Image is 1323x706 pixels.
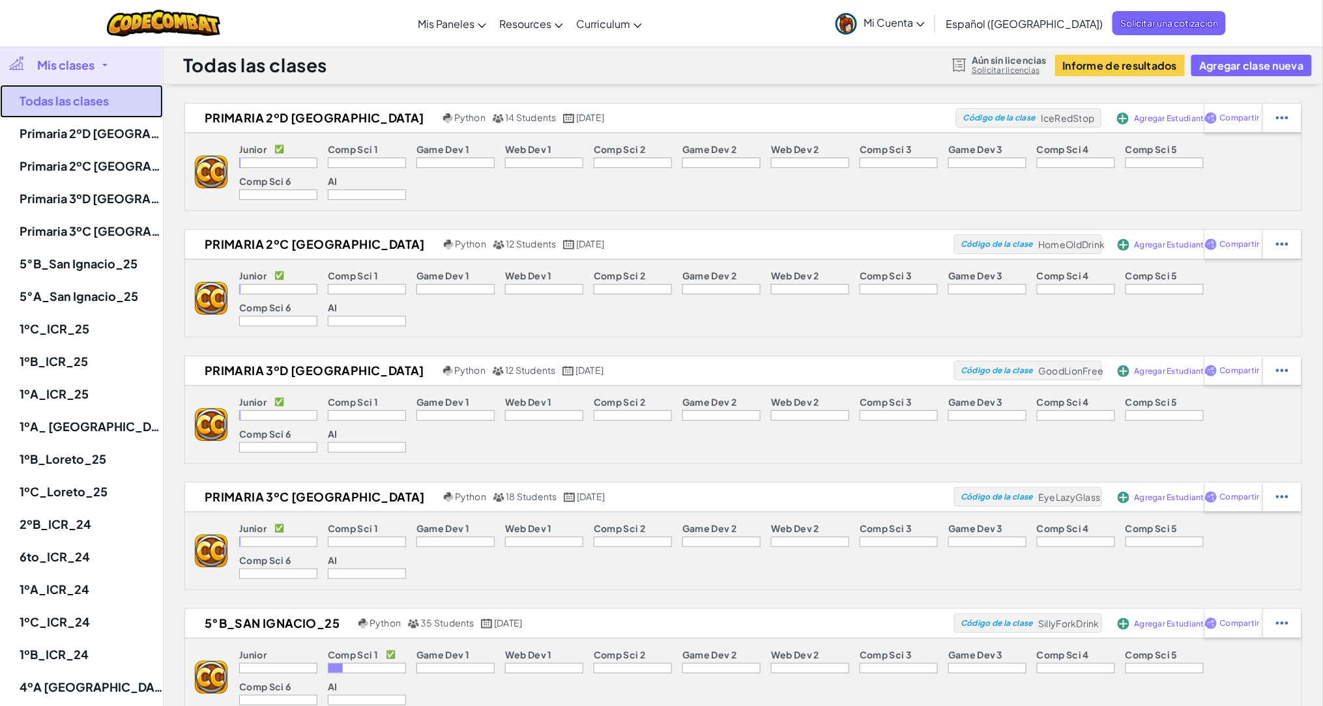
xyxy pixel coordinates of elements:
span: Agregar Estudiantes [1135,367,1214,375]
a: Curriculum [570,6,648,41]
p: Web Dev 2 [771,397,819,407]
a: Mis Paneles [411,6,493,41]
span: Código de la clase [961,367,1033,374]
p: Comp Sci 6 [239,429,291,439]
span: Código de la clase [961,619,1033,627]
p: Web Dev 1 [505,270,552,281]
p: Comp Sci 5 [1126,270,1178,281]
h1: Todas las clases [183,53,327,78]
span: 12 Students [505,364,556,376]
img: calendar.svg [563,113,575,123]
p: Junior [239,397,267,407]
p: ✅ [274,144,284,154]
p: Game Dev 3 [948,144,1003,154]
span: [DATE] [575,364,603,376]
p: Web Dev 1 [505,649,552,660]
span: Python [454,364,486,376]
p: Comp Sci 5 [1126,397,1178,407]
span: Python [454,111,486,123]
span: [DATE] [576,238,604,249]
img: python.png [444,240,454,249]
img: logo [195,282,227,315]
p: AI [328,681,338,692]
span: Mis clases [37,59,94,71]
span: SillyForkDrink [1038,617,1099,629]
img: python.png [443,113,453,123]
p: Game Dev 3 [948,523,1003,533]
p: Comp Sci 3 [860,397,912,407]
p: Comp Sci 1 [328,523,378,533]
p: Web Dev 1 [505,144,552,154]
img: CodeCombat logo [107,10,221,36]
span: HomeOldDrink [1038,238,1105,250]
p: Game Dev 1 [416,144,469,154]
span: Python [455,490,486,502]
a: Español ([GEOGRAPHIC_DATA]) [939,6,1109,41]
p: Comp Sci 6 [239,555,291,565]
span: 35 Students [420,617,474,628]
a: Primaria 2ºC [GEOGRAPHIC_DATA] Python 12 Students [DATE] [185,234,954,254]
img: MultipleUsers.png [493,240,504,249]
span: [DATE] [494,617,522,628]
h2: Primaria 3ºD [GEOGRAPHIC_DATA] [185,361,440,380]
p: Comp Sci 2 [594,523,645,533]
p: Game Dev 2 [682,397,736,407]
img: IconStudentEllipsis.svg [1276,112,1288,124]
p: ✅ [274,397,284,407]
span: Curriculum [576,17,630,31]
img: logo [195,408,227,441]
img: MultipleUsers.png [407,619,419,628]
p: Comp Sci 4 [1037,523,1089,533]
p: Comp Sci 3 [860,649,912,660]
img: IconAddStudents.svg [1118,492,1129,503]
p: Game Dev 2 [682,649,736,660]
img: MultipleUsers.png [492,366,504,376]
p: Web Dev 1 [505,397,552,407]
img: IconAddStudents.svg [1118,618,1129,630]
p: Comp Sci 2 [594,270,645,281]
a: Resources [493,6,570,41]
p: Comp Sci 4 [1037,270,1089,281]
img: IconAddStudents.svg [1118,239,1129,251]
p: Web Dev 2 [771,144,819,154]
p: Game Dev 2 [682,144,736,154]
p: AI [328,429,338,439]
p: Game Dev 3 [948,649,1003,660]
span: Código de la clase [961,240,1033,248]
img: calendar.svg [563,240,575,249]
p: Game Dev 2 [682,270,736,281]
p: Comp Sci 4 [1037,649,1089,660]
img: MultipleUsers.png [493,492,504,502]
a: Solicitar licencias [972,65,1047,76]
p: Comp Sci 1 [328,397,378,407]
img: IconStudentEllipsis.svg [1276,365,1288,376]
img: python.png [358,619,368,628]
span: Python [455,238,486,249]
span: Agregar Estudiantes [1135,620,1214,628]
span: Agregar Estudiantes [1134,115,1213,122]
p: Junior [239,523,267,533]
span: IceRedStop [1041,112,1095,124]
p: Game Dev 1 [416,397,469,407]
p: Comp Sci 4 [1037,144,1089,154]
img: avatar [836,13,857,35]
p: Web Dev 2 [771,649,819,660]
a: Primaria 3ºC [GEOGRAPHIC_DATA] Python 18 Students [DATE] [185,487,954,507]
a: Solicitar una cotización [1112,11,1226,35]
p: Comp Sci 2 [594,649,645,660]
span: Código de la clase [961,493,1033,501]
span: GoodLionFree [1038,365,1103,376]
img: python.png [444,492,454,502]
img: IconShare_Purple.svg [1205,365,1217,376]
p: Game Dev 1 [416,270,469,281]
p: Web Dev 1 [505,523,552,533]
p: Junior [239,270,267,281]
p: Comp Sci 5 [1126,649,1178,660]
a: Informe de resultados [1055,55,1185,76]
p: Game Dev 1 [416,649,469,660]
p: Web Dev 2 [771,270,819,281]
img: IconShare_Purple.svg [1205,112,1217,124]
p: Comp Sci 1 [328,270,378,281]
span: Python [370,617,401,628]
